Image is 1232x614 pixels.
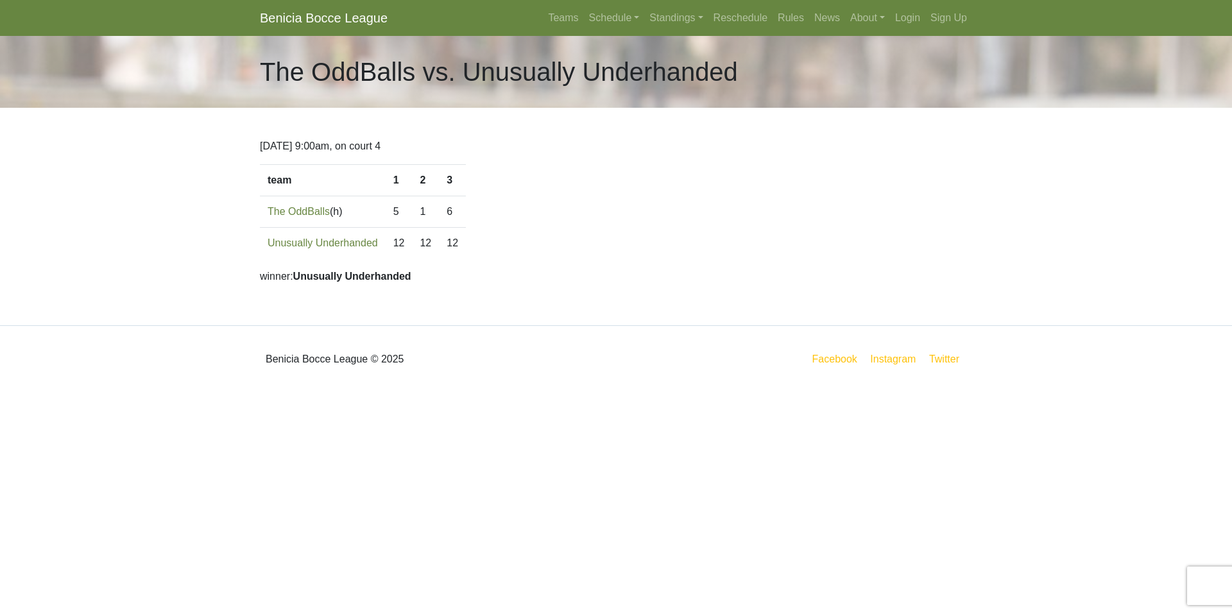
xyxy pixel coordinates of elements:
th: 2 [412,165,439,196]
a: The OddBalls [268,206,330,217]
a: Login [890,5,925,31]
div: Benicia Bocce League © 2025 [250,336,616,382]
strong: Unusually Underhanded [293,271,411,282]
td: 5 [386,196,413,228]
a: About [845,5,890,31]
h1: The OddBalls vs. Unusually Underhanded [260,56,738,87]
th: 3 [439,165,466,196]
p: winner: [260,269,972,284]
td: 12 [439,228,466,259]
td: (h) [260,196,386,228]
a: Unusually Underhanded [268,237,378,248]
td: 12 [412,228,439,259]
td: 6 [439,196,466,228]
th: team [260,165,386,196]
a: Schedule [584,5,645,31]
a: Reschedule [708,5,773,31]
a: Benicia Bocce League [260,5,388,31]
a: Twitter [927,351,970,367]
a: Instagram [868,351,918,367]
th: 1 [386,165,413,196]
td: 1 [412,196,439,228]
a: Facebook [810,351,860,367]
td: 12 [386,228,413,259]
a: Rules [773,5,809,31]
p: [DATE] 9:00am, on court 4 [260,139,972,154]
a: News [809,5,845,31]
a: Sign Up [925,5,972,31]
a: Teams [543,5,583,31]
a: Standings [644,5,708,31]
